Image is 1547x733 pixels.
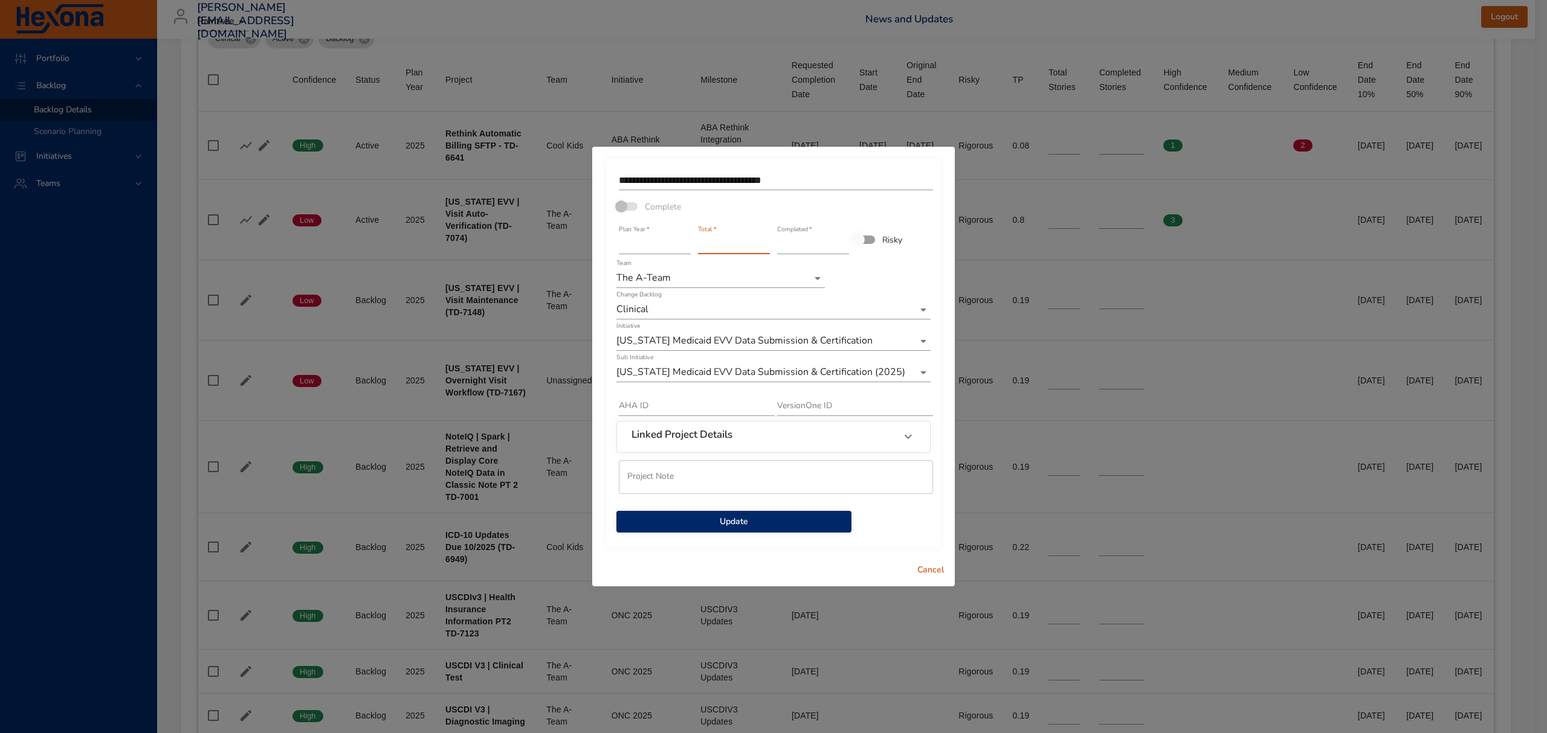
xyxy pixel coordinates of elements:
span: Update [626,514,842,530]
button: Update [616,511,851,533]
label: Change Backlog [616,292,662,298]
div: The A-Team [616,269,825,288]
h6: Linked Project Details [631,429,732,441]
span: Cancel [916,563,945,578]
div: Clinical [616,300,931,319]
label: Sub Initiative [616,354,653,361]
label: Plan Year [619,226,649,233]
button: Cancel [911,559,950,581]
label: Total [698,226,716,233]
label: Team [616,260,631,267]
div: [US_STATE] Medicaid EVV Data Submission & Certification [616,331,931,351]
span: Complete [645,200,681,213]
span: Risky [882,234,902,246]
label: Completed [777,226,812,233]
div: [US_STATE] Medicaid EVV Data Submission & Certification (2025) [616,363,931,382]
div: Linked Project Details [617,421,930,452]
label: Initiative [616,323,640,330]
